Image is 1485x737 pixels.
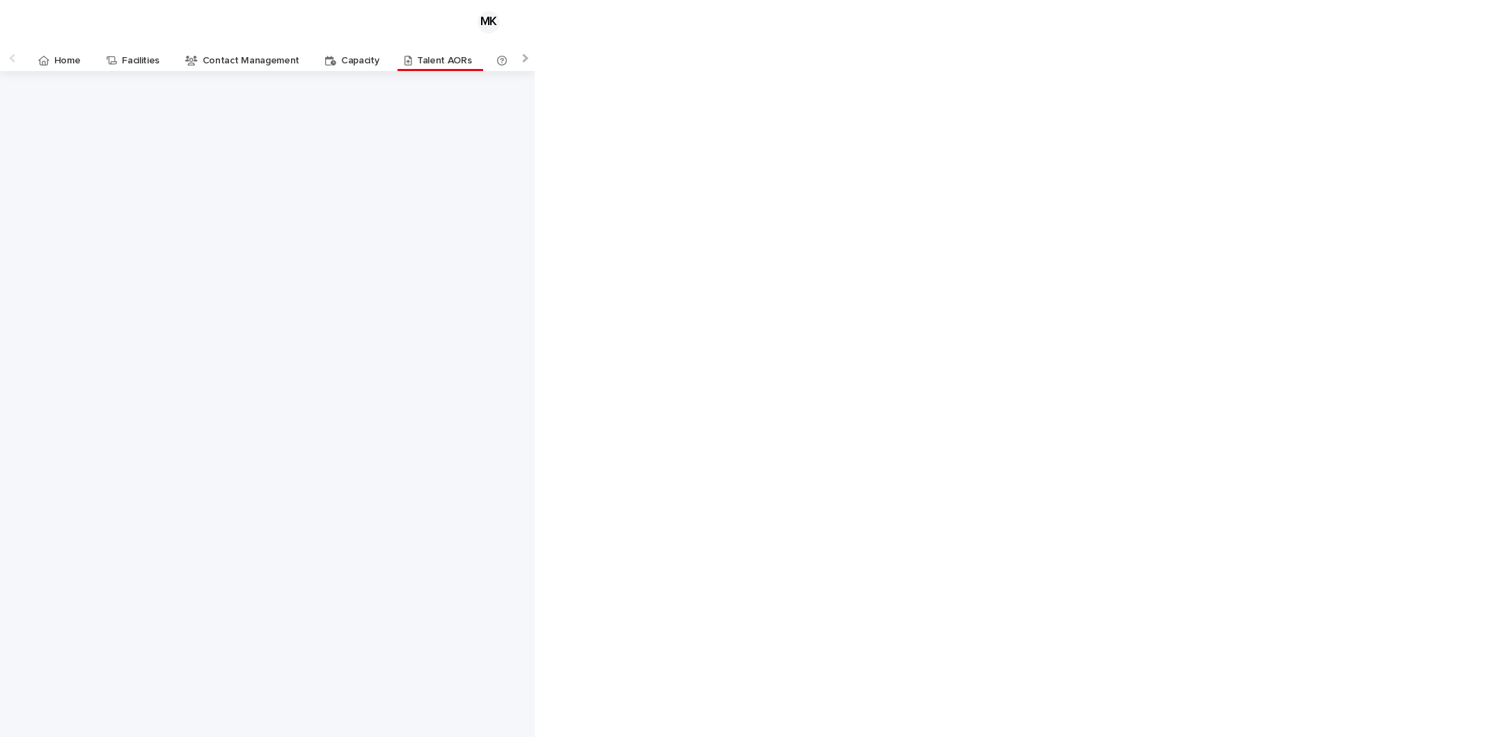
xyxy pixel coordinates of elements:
a: Home [37,45,87,71]
a: Capacity [324,45,385,71]
p: Talent AORs [417,45,472,67]
p: Facilities [122,45,159,67]
a: Contact Management [184,45,306,71]
p: Home [54,45,81,67]
p: Contact Management [203,45,299,67]
a: Talent AORs [403,45,478,69]
div: MK [478,11,500,33]
p: Capacity [341,45,379,67]
a: Help [496,45,538,71]
a: Facilities [105,45,166,71]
